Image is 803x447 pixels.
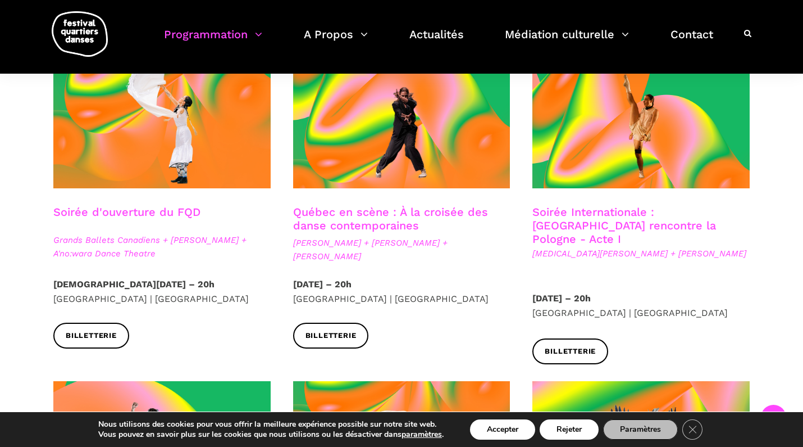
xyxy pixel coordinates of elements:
[603,419,678,440] button: Paramètres
[670,25,713,58] a: Contact
[53,277,271,306] p: [GEOGRAPHIC_DATA] | [GEOGRAPHIC_DATA]
[53,279,215,290] strong: [DEMOGRAPHIC_DATA][DATE] – 20h
[293,277,510,306] p: [GEOGRAPHIC_DATA] | [GEOGRAPHIC_DATA]
[545,346,596,358] span: Billetterie
[532,205,716,246] a: Soirée Internationale : [GEOGRAPHIC_DATA] rencontre la Pologne - Acte I
[52,11,108,57] img: logo-fqd-med
[98,430,444,440] p: Vous pouvez en savoir plus sur les cookies que nous utilisons ou les désactiver dans .
[470,419,535,440] button: Accepter
[304,25,368,58] a: A Propos
[293,236,510,263] span: [PERSON_NAME] + [PERSON_NAME] + [PERSON_NAME]
[532,291,750,320] p: [GEOGRAPHIC_DATA] | [GEOGRAPHIC_DATA]
[98,419,444,430] p: Nous utilisons des cookies pour vous offrir la meilleure expérience possible sur notre site web.
[401,430,442,440] button: paramètres
[53,323,129,348] a: Billetterie
[532,293,591,304] strong: [DATE] – 20h
[305,330,357,342] span: Billetterie
[409,25,464,58] a: Actualités
[532,338,608,364] a: Billetterie
[293,279,352,290] strong: [DATE] – 20h
[540,419,599,440] button: Rejeter
[53,205,200,219] a: Soirée d'ouverture du FQD
[293,205,488,232] a: Québec en scène : À la croisée des danse contemporaines
[53,233,271,260] span: Grands Ballets Canadiens + [PERSON_NAME] + A'no:wara Dance Theatre
[293,323,369,348] a: Billetterie
[505,25,629,58] a: Médiation culturelle
[66,330,117,342] span: Billetterie
[682,419,702,440] button: Close GDPR Cookie Banner
[164,25,262,58] a: Programmation
[532,247,750,260] span: [MEDICAL_DATA][PERSON_NAME] + [PERSON_NAME]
